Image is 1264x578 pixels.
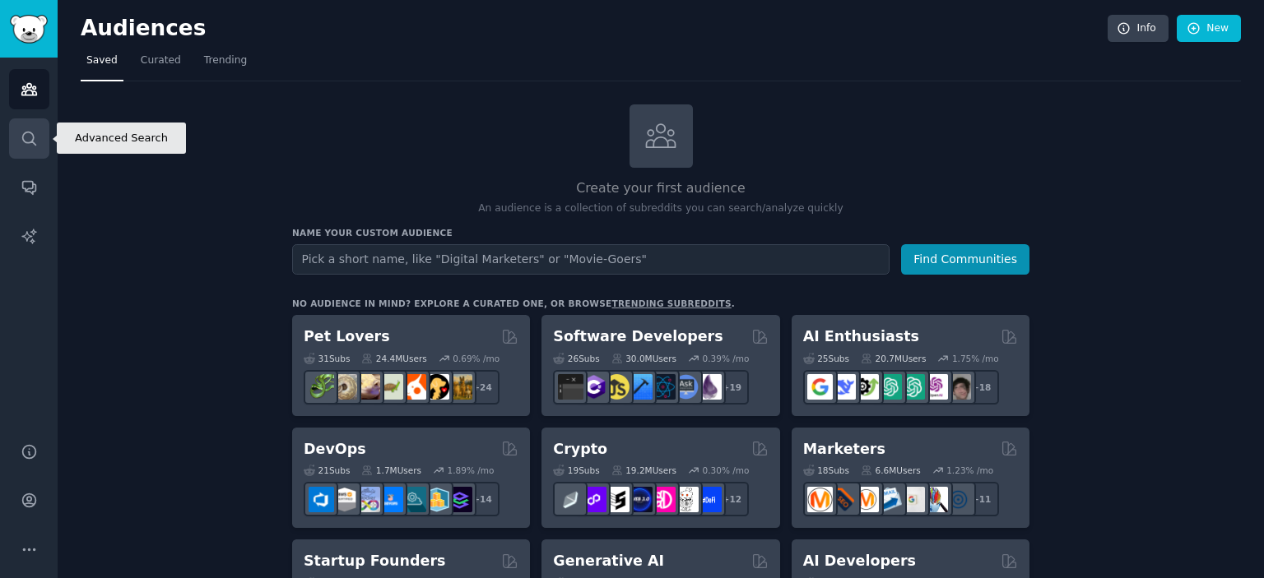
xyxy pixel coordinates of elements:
[876,374,902,400] img: chatgpt_promptDesign
[378,374,403,400] img: turtle
[853,487,879,512] img: AskMarketing
[355,487,380,512] img: Docker_DevOps
[309,374,334,400] img: herpetology
[355,374,380,400] img: leopardgeckos
[558,487,583,512] img: ethfinance
[465,482,500,516] div: + 14
[304,439,366,460] h2: DevOps
[650,487,676,512] img: defiblockchain
[581,487,606,512] img: 0xPolygon
[853,374,879,400] img: AItoolsCatalog
[922,374,948,400] img: OpenAIDev
[309,487,334,512] img: azuredevops
[803,439,885,460] h2: Marketers
[946,374,971,400] img: ArtificalIntelligence
[946,487,971,512] img: OnlineMarketing
[424,487,449,512] img: aws_cdk
[899,374,925,400] img: chatgpt_prompts_
[292,298,735,309] div: No audience in mind? Explore a curated one, or browse .
[1108,15,1169,43] a: Info
[304,465,350,476] div: 21 Sub s
[673,487,699,512] img: CryptoNews
[553,353,599,364] div: 26 Sub s
[650,374,676,400] img: reactnative
[453,353,500,364] div: 0.69 % /mo
[830,487,856,512] img: bigseo
[292,227,1029,238] h3: Name your custom audience
[553,326,723,347] h2: Software Developers
[447,374,472,400] img: dogbreed
[830,374,856,400] img: DeepSeek
[673,374,699,400] img: AskComputerScience
[611,298,731,308] a: trending subreddits
[401,487,426,512] img: platformengineering
[803,465,849,476] div: 18 Sub s
[304,353,350,364] div: 31 Sub s
[198,48,253,81] a: Trending
[292,178,1029,199] h2: Create your first audience
[292,244,890,275] input: Pick a short name, like "Digital Marketers" or "Movie-Goers"
[807,374,833,400] img: GoogleGeminiAI
[952,353,999,364] div: 1.75 % /mo
[611,465,676,476] div: 19.2M Users
[627,487,653,512] img: web3
[553,551,664,571] h2: Generative AI
[946,465,993,476] div: 1.23 % /mo
[861,465,921,476] div: 6.6M Users
[964,482,999,516] div: + 11
[86,53,118,68] span: Saved
[424,374,449,400] img: PetAdvice
[627,374,653,400] img: iOSProgramming
[611,353,676,364] div: 30.0M Users
[135,48,187,81] a: Curated
[332,487,357,512] img: AWS_Certified_Experts
[553,465,599,476] div: 19 Sub s
[465,370,500,405] div: + 24
[922,487,948,512] img: MarketingResearch
[901,244,1029,275] button: Find Communities
[876,487,902,512] img: Emailmarketing
[304,551,445,571] h2: Startup Founders
[703,353,750,364] div: 0.39 % /mo
[703,465,750,476] div: 0.30 % /mo
[10,15,48,44] img: GummySearch logo
[714,370,749,405] div: + 19
[81,16,1108,42] h2: Audiences
[378,487,403,512] img: DevOpsLinks
[696,487,722,512] img: defi_
[807,487,833,512] img: content_marketing
[604,374,630,400] img: learnjavascript
[448,465,495,476] div: 1.89 % /mo
[401,374,426,400] img: cockatiel
[604,487,630,512] img: ethstaker
[292,201,1029,216] p: An audience is a collection of subreddits you can search/analyze quickly
[581,374,606,400] img: csharp
[553,439,607,460] h2: Crypto
[141,53,181,68] span: Curated
[447,487,472,512] img: PlatformEngineers
[361,465,421,476] div: 1.7M Users
[899,487,925,512] img: googleads
[558,374,583,400] img: software
[861,353,926,364] div: 20.7M Users
[696,374,722,400] img: elixir
[1177,15,1241,43] a: New
[803,326,919,347] h2: AI Enthusiasts
[204,53,247,68] span: Trending
[361,353,426,364] div: 24.4M Users
[803,551,916,571] h2: AI Developers
[304,326,390,347] h2: Pet Lovers
[964,370,999,405] div: + 18
[803,353,849,364] div: 25 Sub s
[332,374,357,400] img: ballpython
[81,48,123,81] a: Saved
[714,482,749,516] div: + 12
